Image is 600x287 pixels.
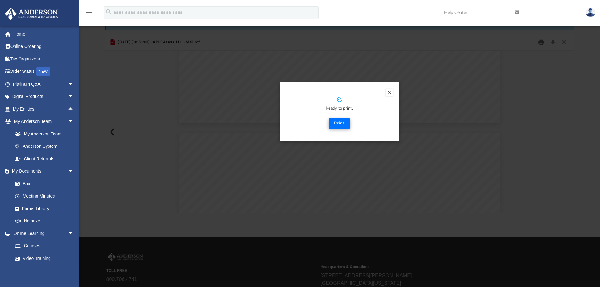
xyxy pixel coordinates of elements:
a: Order StatusNEW [4,65,83,78]
a: My Anderson Team [9,128,77,140]
a: Forms Library [9,202,77,215]
p: Ready to print. [286,105,393,112]
button: Print [329,118,350,129]
span: arrow_drop_up [68,103,80,116]
div: Preview [105,34,574,213]
a: Online Ordering [4,40,83,53]
a: Resources [9,265,80,277]
span: arrow_drop_down [68,227,80,240]
a: Platinum Q&Aarrow_drop_down [4,78,83,90]
span: arrow_drop_down [68,165,80,178]
span: arrow_drop_down [68,90,80,103]
span: arrow_drop_down [68,115,80,128]
a: Online Learningarrow_drop_down [4,227,80,240]
i: menu [85,9,93,16]
a: Tax Organizers [4,53,83,65]
a: Meeting Minutes [9,190,80,203]
a: Client Referrals [9,152,80,165]
a: Courses [9,240,80,252]
img: Anderson Advisors Platinum Portal [3,8,60,20]
a: Video Training [9,252,77,265]
a: Digital Productsarrow_drop_down [4,90,83,103]
img: User Pic [586,8,595,17]
a: Notarize [9,215,80,227]
div: NEW [36,67,50,76]
a: My Entitiesarrow_drop_up [4,103,83,115]
a: Box [9,177,77,190]
a: My Anderson Teamarrow_drop_down [4,115,80,128]
a: menu [85,12,93,16]
a: My Documentsarrow_drop_down [4,165,80,178]
span: arrow_drop_down [68,78,80,91]
a: Anderson System [9,140,80,153]
a: Home [4,28,83,40]
i: search [105,9,112,15]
